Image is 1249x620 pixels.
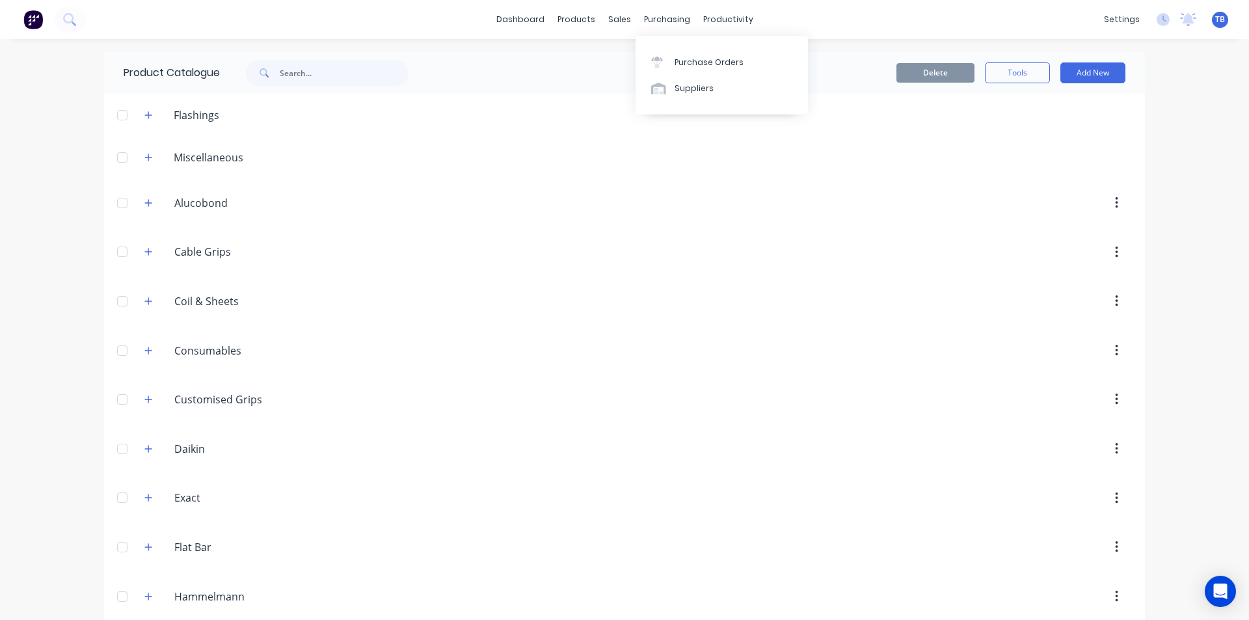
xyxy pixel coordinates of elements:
input: Enter category name [174,392,329,407]
input: Enter category name [174,293,329,309]
input: Enter category name [174,195,329,211]
div: productivity [697,10,760,29]
div: Flashings [163,107,230,123]
div: sales [602,10,638,29]
input: Search... [280,60,409,86]
button: Add New [1060,62,1125,83]
input: Enter category name [174,589,329,604]
a: dashboard [490,10,551,29]
input: Enter category name [174,343,329,358]
div: products [551,10,602,29]
div: settings [1097,10,1146,29]
a: Suppliers [636,75,808,101]
input: Enter category name [174,244,329,260]
a: Purchase Orders [636,49,808,75]
input: Enter category name [174,441,329,457]
div: Open Intercom Messenger [1205,576,1236,607]
button: Tools [985,62,1050,83]
input: Enter category name [174,539,329,555]
img: Factory [23,10,43,29]
div: purchasing [638,10,697,29]
button: Delete [896,63,974,83]
div: Product Catalogue [104,52,220,94]
div: Purchase Orders [675,57,744,68]
span: TB [1215,14,1225,25]
input: Enter category name [174,490,329,505]
div: Miscellaneous [163,150,254,165]
div: Suppliers [675,83,714,94]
